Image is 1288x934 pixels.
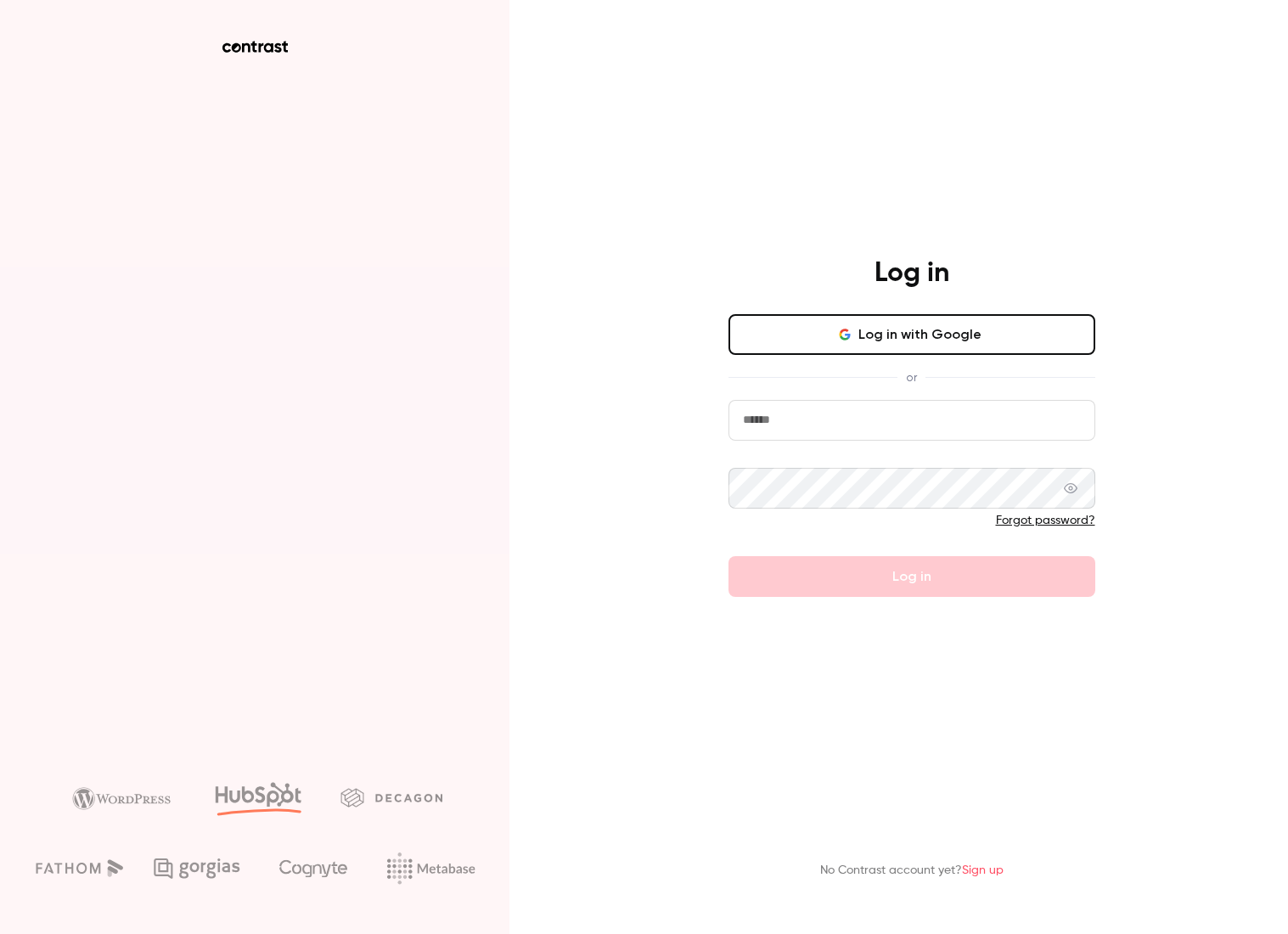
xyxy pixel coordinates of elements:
[728,314,1095,355] button: Log in with Google
[820,862,1004,880] p: No Contrast account yet?
[875,256,949,290] h4: Log in
[340,788,442,807] img: decagon
[996,515,1095,526] a: Forgot password?
[962,864,1004,876] a: Sign up
[897,369,925,386] span: or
